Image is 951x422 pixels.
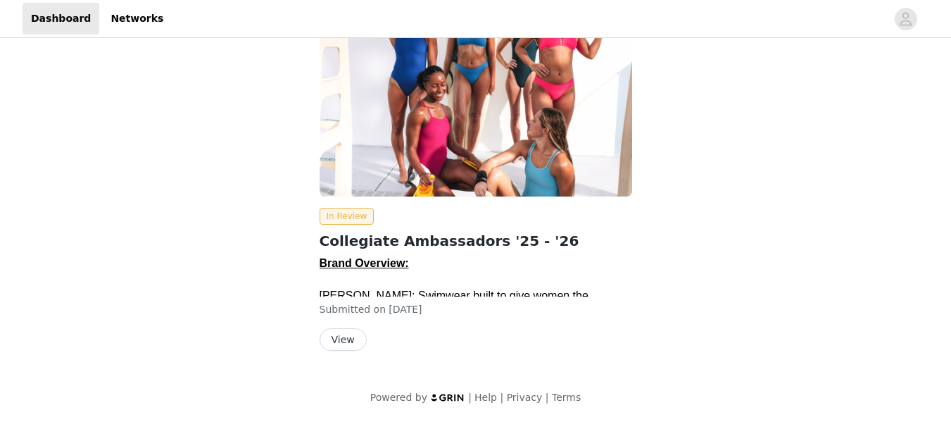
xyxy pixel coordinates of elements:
[474,392,497,403] a: Help
[320,208,374,225] span: In Review
[320,328,367,351] button: View
[430,393,465,402] img: logo
[102,3,172,35] a: Networks
[23,3,99,35] a: Dashboard
[320,257,409,269] span: Brand Overview:
[320,335,367,345] a: View
[552,392,581,403] a: Terms
[468,392,472,403] span: |
[507,392,543,403] a: Privacy
[370,392,427,403] span: Powered by
[320,290,601,320] span: [PERSON_NAME]: Swimwear built to give women the confidence to take on any sport or adventure.
[389,304,422,315] span: [DATE]
[546,392,549,403] span: |
[320,230,632,252] h2: Collegiate Ambassadors '25 - '26
[320,304,386,315] span: Submitted on
[899,8,912,30] div: avatar
[500,392,503,403] span: |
